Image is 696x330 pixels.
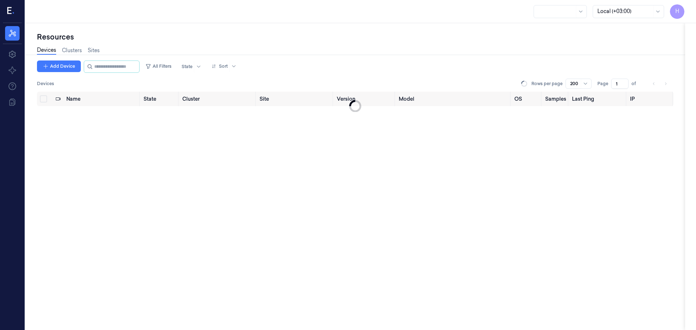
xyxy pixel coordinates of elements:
[141,92,179,106] th: State
[627,92,674,106] th: IP
[334,92,396,106] th: Version
[88,47,100,54] a: Sites
[142,60,174,72] button: All Filters
[63,92,141,106] th: Name
[649,79,671,89] nav: pagination
[396,92,511,106] th: Model
[37,46,56,55] a: Devices
[62,47,82,54] a: Clusters
[531,80,563,87] p: Rows per page
[179,92,257,106] th: Cluster
[40,95,47,103] button: Select all
[597,80,608,87] span: Page
[37,32,674,42] div: Resources
[37,60,81,72] button: Add Device
[670,4,684,19] button: H
[257,92,333,106] th: Site
[542,92,569,106] th: Samples
[569,92,627,106] th: Last Ping
[37,80,54,87] span: Devices
[511,92,543,106] th: OS
[631,80,643,87] span: of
